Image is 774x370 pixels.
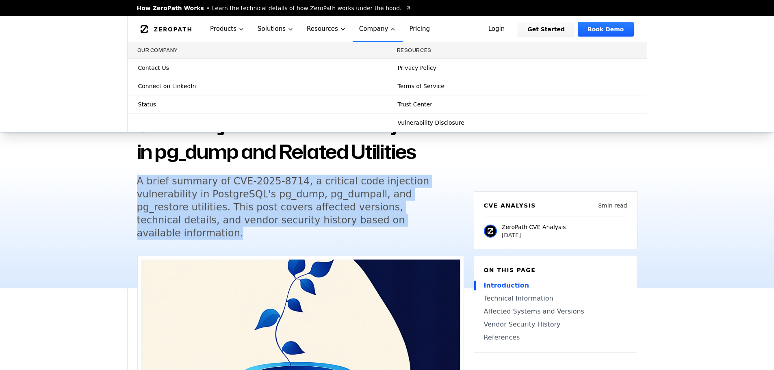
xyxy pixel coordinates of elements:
a: Vendor Security History [484,320,627,329]
h3: Resources [397,47,637,54]
h3: Our Company [137,47,377,54]
span: Trust Center [398,100,432,108]
a: Vulnerability Disclosure [387,114,647,132]
a: Terms of Service [387,77,647,95]
button: Resources [300,16,353,42]
span: Vulnerability Disclosure [398,119,464,127]
h6: On this page [484,266,627,274]
span: Learn the technical details of how ZeroPath works under the hood. [212,4,402,12]
a: Privacy Policy [387,59,647,77]
h5: A brief summary of CVE-2025-8714, a critical code injection vulnerability in PostgreSQL's pg_dump... [137,175,449,240]
span: Terms of Service [398,82,444,90]
a: References [484,333,627,342]
p: ZeroPath CVE Analysis [502,223,566,231]
button: Solutions [251,16,300,42]
span: Connect on LinkedIn [138,82,196,90]
span: Contact Us [138,64,169,72]
h6: CVE Analysis [484,201,536,210]
span: Privacy Policy [398,64,436,72]
a: Login [479,22,515,37]
a: Status [128,95,387,113]
a: Connect on LinkedIn [128,77,387,95]
a: Trust Center [387,95,647,113]
p: 8 min read [598,201,627,210]
button: Company [353,16,403,42]
span: Status [138,100,156,108]
a: Book Demo [578,22,633,37]
p: [DATE] [502,231,566,239]
a: Technical Information [484,294,627,303]
img: ZeroPath CVE Analysis [484,225,497,238]
button: Products [204,16,251,42]
nav: Global [127,16,647,42]
span: How ZeroPath Works [137,4,204,12]
a: How ZeroPath WorksLearn the technical details of how ZeroPath works under the hood. [137,4,412,12]
a: Contact Us [128,59,387,77]
a: Introduction [484,281,627,290]
a: Get Started [518,22,575,37]
a: Pricing [403,16,436,42]
a: Affected Systems and Versions [484,307,627,316]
